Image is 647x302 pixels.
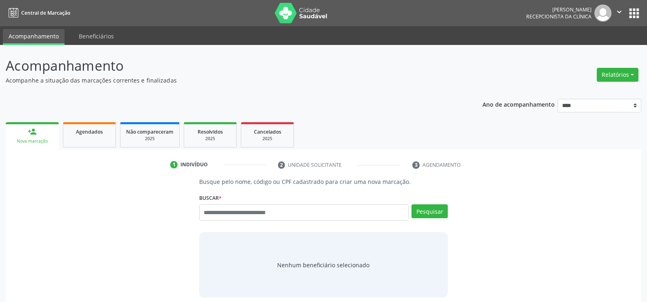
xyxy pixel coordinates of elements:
[76,128,103,135] span: Agendados
[3,29,64,45] a: Acompanhamento
[126,128,173,135] span: Não compareceram
[170,161,178,168] div: 1
[21,9,70,16] span: Central de Marcação
[526,13,591,20] span: Recepcionista da clínica
[6,6,70,20] a: Central de Marcação
[247,136,288,142] div: 2025
[277,261,369,269] span: Nenhum beneficiário selecionado
[411,204,448,218] button: Pesquisar
[254,128,281,135] span: Cancelados
[199,177,448,186] p: Busque pelo nome, código ou CPF cadastrado para criar uma nova marcação.
[6,76,451,85] p: Acompanhe a situação das marcações correntes e finalizadas
[611,4,627,22] button: 
[73,29,120,43] a: Beneficiários
[11,138,53,144] div: Nova marcação
[126,136,173,142] div: 2025
[190,136,231,142] div: 2025
[28,127,37,136] div: person_add
[627,6,641,20] button: apps
[180,161,208,168] div: Indivíduo
[198,128,223,135] span: Resolvidos
[526,6,591,13] div: [PERSON_NAME]
[482,99,555,109] p: Ano de acompanhamento
[597,68,638,82] button: Relatórios
[199,192,222,204] label: Buscar
[6,56,451,76] p: Acompanhamento
[615,7,624,16] i: 
[594,4,611,22] img: img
